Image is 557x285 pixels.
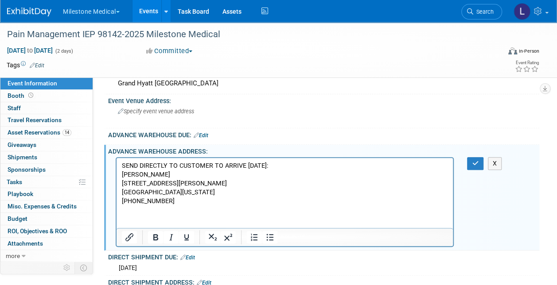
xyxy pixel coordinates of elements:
a: more [0,250,93,262]
span: Playbook [8,190,33,197]
a: Budget [0,213,93,225]
a: Misc. Expenses & Credits [0,200,93,212]
a: Event Information [0,77,93,89]
button: Numbered list [247,231,262,243]
span: Sponsorships [8,166,46,173]
iframe: Rich Text Area [117,158,453,228]
span: Misc. Expenses & Credits [8,203,77,210]
button: X [488,157,502,170]
a: Edit [194,132,208,139]
span: 14 [62,129,71,136]
div: DIRECT SHIPMENT DUE: [108,250,539,262]
a: Search [461,4,502,19]
a: Staff [0,102,93,114]
button: Insert/edit link [122,231,137,243]
span: (2 days) [55,48,73,54]
td: Tags [7,61,44,69]
a: Attachments [0,238,93,250]
span: Budget [8,215,27,222]
a: Shipments [0,151,93,163]
button: Committed [143,46,196,56]
a: Tasks [0,176,93,188]
span: Travel Reservations [8,116,62,123]
a: ROI, Objectives & ROO [0,225,93,237]
a: Sponsorships [0,164,93,176]
div: ADVANCE WAREHOUSE ADDRESS: [108,145,539,156]
button: Bold [148,231,163,243]
span: Giveaways [8,141,36,148]
span: Attachments [8,240,43,247]
div: Event Format [462,46,539,59]
div: In-Person [518,48,539,54]
div: ADVANCE WAREHOUSE DUE: [108,128,539,140]
span: Booth [8,92,35,99]
img: Format-Inperson.png [508,47,517,54]
button: Superscript [221,231,236,243]
span: Tasks [7,178,22,185]
div: Grand Hyatt [GEOGRAPHIC_DATA] [115,77,533,90]
div: Pain Management IEP 98142-2025 Milestone Medical [4,27,494,42]
td: Personalize Event Tab Strip [59,262,75,273]
span: Specify event venue address [118,108,194,115]
a: Edit [30,62,44,69]
a: Booth [0,90,93,102]
span: ROI, Objectives & ROO [8,227,67,235]
img: ExhibitDay [7,8,51,16]
span: Search [473,8,494,15]
span: more [6,252,20,259]
span: Shipments [8,154,37,161]
div: Event Rating [515,61,539,65]
button: Bullet list [262,231,277,243]
span: Asset Reservations [8,129,71,136]
span: Event Information [8,80,57,87]
span: Staff [8,104,21,112]
span: to [26,47,34,54]
a: Travel Reservations [0,114,93,126]
button: Italic [164,231,179,243]
button: Subscript [205,231,220,243]
a: Playbook [0,188,93,200]
span: [DATE] [DATE] [7,46,53,54]
img: Lori Stewart [514,3,530,20]
span: Booth not reserved yet [27,92,35,99]
button: Underline [179,231,194,243]
span: [DATE] [119,264,137,271]
div: Event Venue Address: [108,94,539,105]
td: Toggle Event Tabs [75,262,93,273]
a: Giveaways [0,139,93,151]
a: Edit [180,254,195,261]
a: Asset Reservations14 [0,127,93,139]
